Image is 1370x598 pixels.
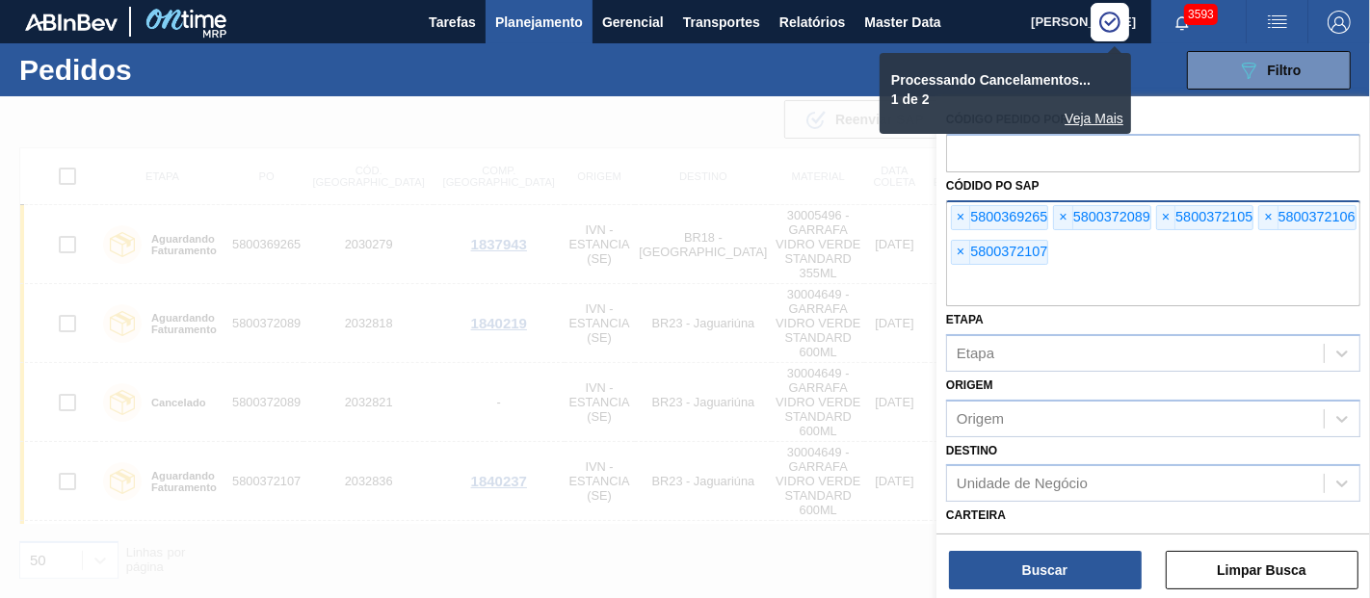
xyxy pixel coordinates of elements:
label: Destino [946,444,997,457]
span: × [1157,206,1175,229]
div: 5800372107 [951,240,1048,265]
div: Logs [887,111,1123,126]
div: Etapa [957,345,994,361]
div: Unidade de Negócio [957,476,1088,492]
span: × [952,206,970,229]
span: Gerencial [602,11,664,34]
div: Origem [957,410,1004,427]
span: Planejamento [495,11,583,34]
img: Logout [1328,11,1351,34]
button: Notificações [1151,9,1213,36]
p: 1 de 2 [891,91,1095,107]
img: userActions [1266,11,1289,34]
span: Tarefas [429,11,476,34]
label: Carteira [946,508,1006,522]
span: 3593 [1184,4,1218,25]
div: 5800372105 [1156,205,1253,230]
label: Códido PO SAP [946,179,1040,193]
span: Master Data [864,11,940,34]
label: Etapa [946,313,984,326]
span: × [1054,206,1072,229]
div: 5800372106 [1258,205,1356,230]
span: × [952,241,970,264]
img: Círculo Indicando o Processamento da operação [1097,10,1122,35]
button: Filtro [1187,51,1351,90]
span: × [1259,206,1278,229]
span: Transportes [683,11,760,34]
span: Relatórios [779,11,845,34]
div: 5800369265 [951,205,1048,230]
label: Origem [946,378,993,392]
img: TNhmsLtSVTkK8tSr43FrP2fwEKptu5GPRR3wAAAABJRU5ErkJggg== [25,13,118,31]
span: Filtro [1268,63,1302,78]
div: 5800372089 [1053,205,1150,230]
p: Processando Cancelamentos... [891,72,1095,88]
h1: Pedidos [19,59,292,81]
